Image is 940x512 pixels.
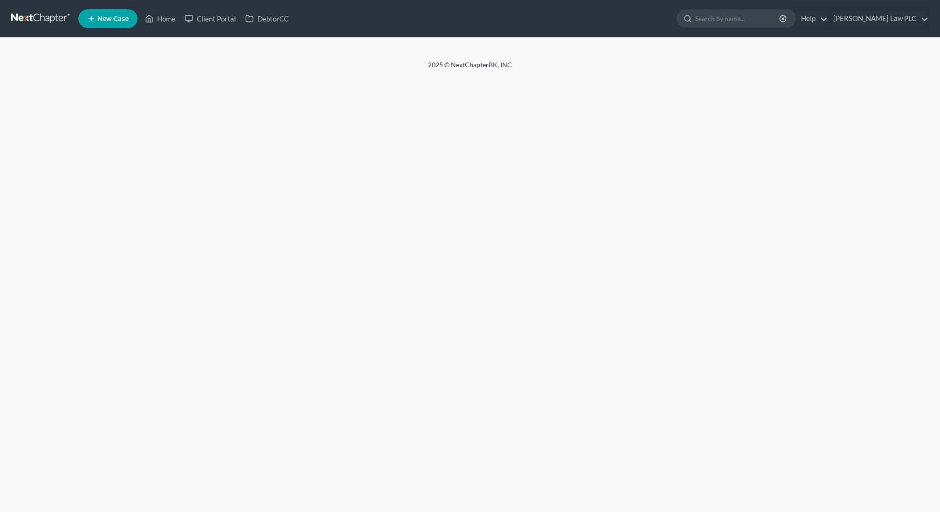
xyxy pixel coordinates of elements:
span: New Case [97,15,129,22]
a: Client Portal [180,10,241,27]
a: Home [140,10,180,27]
a: DebtorCC [241,10,293,27]
a: Help [796,10,828,27]
input: Search by name... [695,10,781,27]
a: [PERSON_NAME] Law PLC [829,10,928,27]
div: 2025 © NextChapterBK, INC [204,60,736,77]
